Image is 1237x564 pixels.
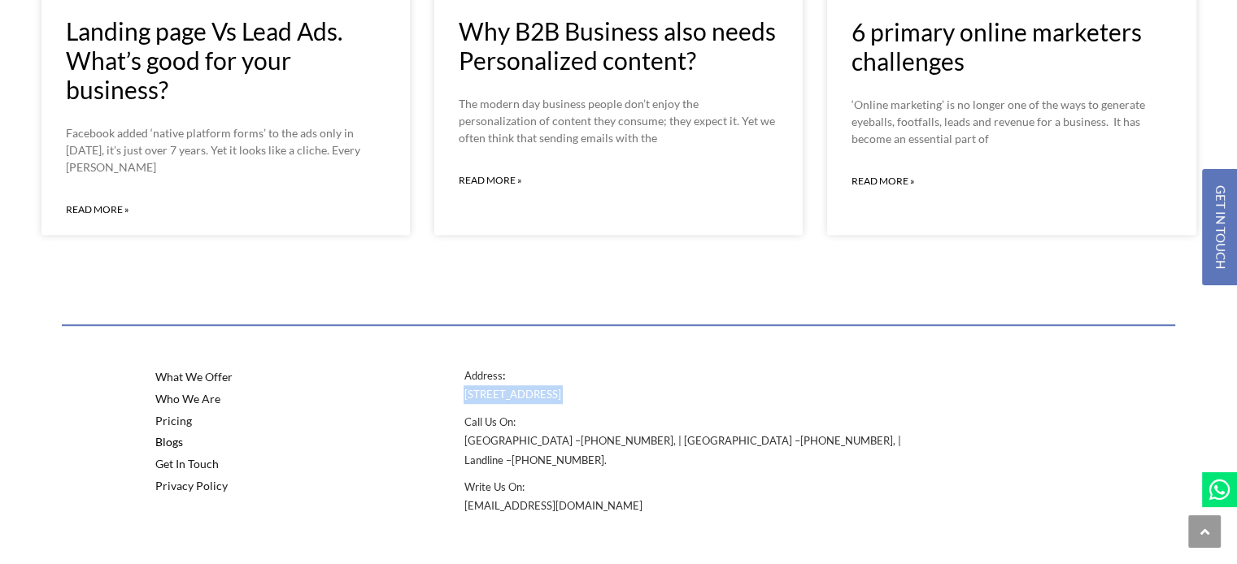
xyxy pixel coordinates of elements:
[138,367,447,388] a: What We Offer
[464,367,926,405] p: Address [STREET_ADDRESS]
[66,124,385,176] p: Facebook added ‘native platform forms’ to the ads only in [DATE], it’s just over 7 years. Yet it ...
[138,432,447,453] a: Blogs
[1188,515,1221,548] a: Scroll to the top of the page
[66,16,342,104] a: Landing page Vs Lead Ads. What’s good for your business?
[464,413,926,470] p: Call Us On: [GEOGRAPHIC_DATA] – , | [GEOGRAPHIC_DATA] – , | Landline – .
[852,172,915,190] a: Read More »
[66,201,129,219] a: Read More »
[852,96,1171,147] p: ‘Online marketing’ is no longer one of the ways to generate eyeballs, footfalls, leads and revenu...
[138,388,447,410] a: Who We Are
[799,434,892,447] a: [PHONE_NUMBER]
[138,410,447,432] a: Pricing
[852,17,1142,76] a: 6 primary online marketers challenges
[459,16,776,75] a: Why B2B Business also needs Personalized content?
[459,95,778,146] p: The modern day business people don’t enjoy the personalization of content they consume; they expe...
[502,369,504,382] strong: :
[138,475,447,497] a: Privacy Policy
[511,453,603,466] a: [PHONE_NUMBER]
[1214,185,1226,269] span: GET IN TOUCH
[580,434,673,447] a: [PHONE_NUMBER]
[459,171,522,189] a: Read More »
[138,453,447,475] a: Get In Touch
